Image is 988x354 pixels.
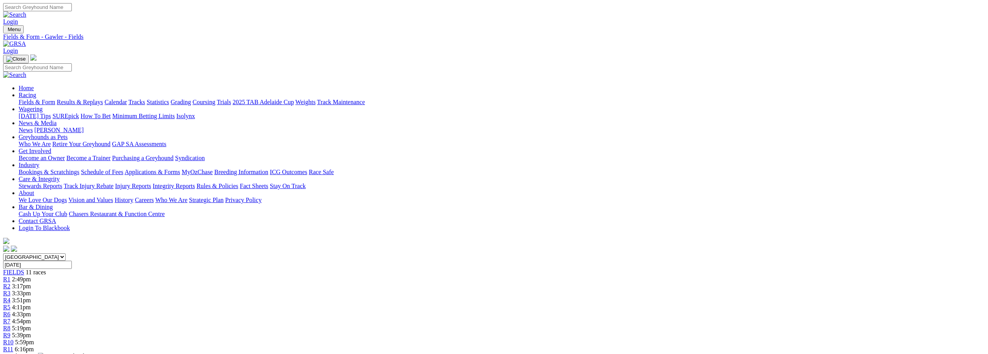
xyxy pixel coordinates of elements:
[15,346,34,352] span: 6:16pm
[81,169,123,175] a: Schedule of Fees
[12,283,31,289] span: 3:17pm
[12,276,31,283] span: 2:49pm
[270,183,306,189] a: Stay On Track
[3,332,10,338] a: R9
[19,197,67,203] a: We Love Our Dogs
[153,183,195,189] a: Integrity Reports
[19,169,985,176] div: Industry
[15,339,34,345] span: 5:59pm
[19,169,79,175] a: Bookings & Scratchings
[19,106,43,112] a: Wagering
[57,99,103,105] a: Results & Replays
[81,113,111,119] a: How To Bet
[115,197,133,203] a: History
[309,169,333,175] a: Race Safe
[3,261,72,269] input: Select date
[125,169,180,175] a: Applications & Forms
[3,269,24,276] a: FIELDS
[52,113,79,119] a: SUREpick
[3,18,18,25] a: Login
[3,318,10,324] a: R7
[12,332,31,338] span: 5:39pm
[19,127,33,133] a: News
[3,304,10,310] a: R5
[3,47,18,54] a: Login
[19,141,51,147] a: Who We Are
[26,269,46,276] span: 11 races
[19,155,985,162] div: Get Involved
[214,169,268,175] a: Breeding Information
[19,183,985,190] div: Care & Integrity
[52,141,111,147] a: Retire Your Greyhound
[3,55,29,63] button: Toggle navigation
[19,218,56,224] a: Contact GRSA
[3,283,10,289] a: R2
[69,211,165,217] a: Chasers Restaurant & Function Centre
[12,290,31,296] span: 3:33pm
[66,155,111,161] a: Become a Trainer
[6,56,26,62] img: Close
[171,99,191,105] a: Grading
[240,183,268,189] a: Fact Sheets
[19,148,51,154] a: Get Involved
[233,99,294,105] a: 2025 TAB Adelaide Cup
[8,26,21,32] span: Menu
[19,99,985,106] div: Racing
[3,246,9,252] img: facebook.svg
[19,92,36,98] a: Racing
[19,113,985,120] div: Wagering
[115,183,151,189] a: Injury Reports
[112,141,167,147] a: GAP SA Assessments
[189,197,224,203] a: Strategic Plan
[19,155,65,161] a: Become an Owner
[3,238,9,244] img: logo-grsa-white.png
[34,127,83,133] a: [PERSON_NAME]
[19,176,60,182] a: Care & Integrity
[3,40,26,47] img: GRSA
[270,169,307,175] a: ICG Outcomes
[217,99,231,105] a: Trials
[19,204,53,210] a: Bar & Dining
[3,25,24,33] button: Toggle navigation
[68,197,113,203] a: Vision and Values
[155,197,188,203] a: Who We Are
[64,183,113,189] a: Track Injury Rebate
[176,113,195,119] a: Isolynx
[147,99,169,105] a: Statistics
[317,99,365,105] a: Track Maintenance
[12,311,31,317] span: 4:33pm
[112,155,174,161] a: Purchasing a Greyhound
[3,311,10,317] a: R6
[12,297,31,303] span: 3:51pm
[295,99,316,105] a: Weights
[19,99,55,105] a: Fields & Form
[3,297,10,303] a: R4
[3,346,13,352] a: R11
[3,63,72,71] input: Search
[3,71,26,78] img: Search
[3,325,10,331] a: R8
[3,33,985,40] a: Fields & Form - Gawler - Fields
[11,246,17,252] img: twitter.svg
[3,290,10,296] a: R3
[19,197,985,204] div: About
[12,318,31,324] span: 4:54pm
[19,183,62,189] a: Stewards Reports
[12,325,31,331] span: 5:19pm
[225,197,262,203] a: Privacy Policy
[19,190,34,196] a: About
[135,197,154,203] a: Careers
[3,276,10,283] a: R1
[19,225,70,231] a: Login To Blackbook
[3,339,14,345] a: R10
[19,162,39,168] a: Industry
[19,141,985,148] div: Greyhounds as Pets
